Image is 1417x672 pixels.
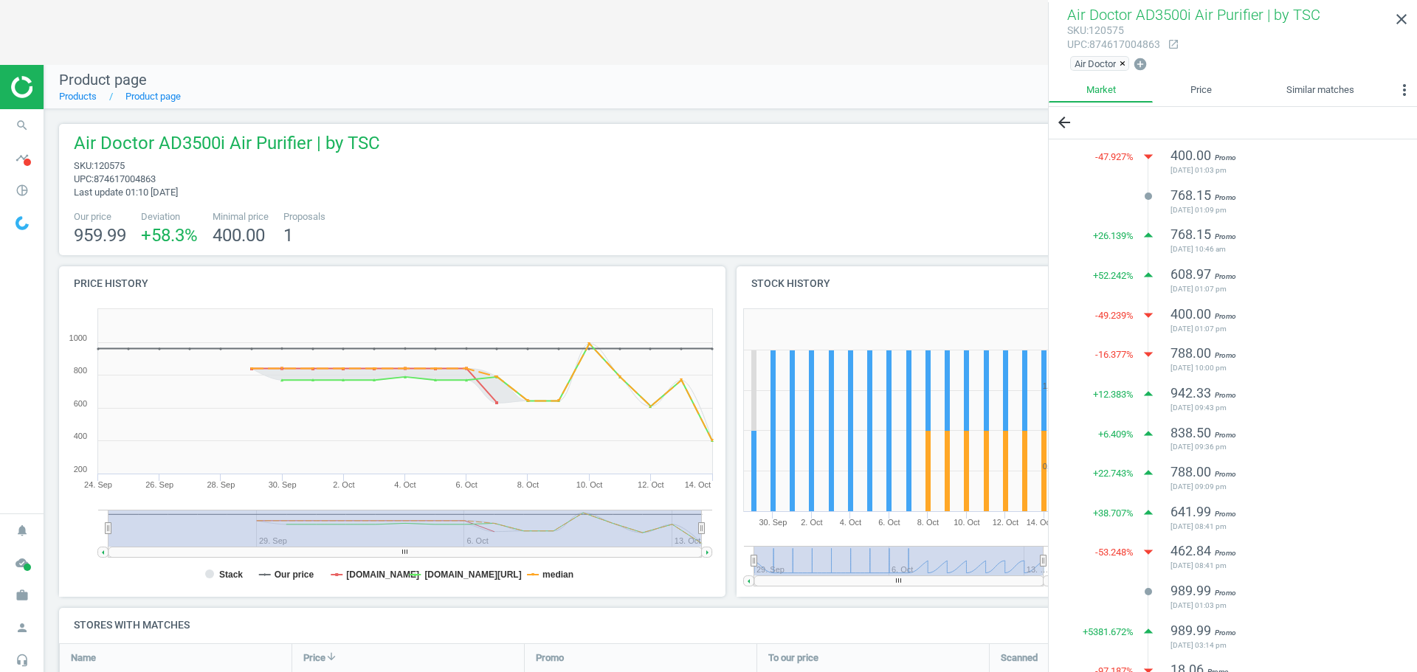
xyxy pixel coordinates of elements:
[759,518,787,527] tspan: 30. Sep
[346,569,419,580] tspan: [DOMAIN_NAME]
[71,651,96,665] span: Name
[1093,230,1134,243] span: + 26.139 %
[59,608,1402,642] h4: Stores with matches
[1042,462,1053,471] text: 0.5
[74,160,94,171] span: sku :
[1083,626,1134,639] span: + 5381.672 %
[1392,77,1417,107] button: more_vert
[1215,431,1236,439] span: Promo
[1171,165,1380,176] span: [DATE] 01:03 pm
[1026,518,1052,527] tspan: 14. Oct
[1215,272,1236,280] span: Promo
[59,91,97,102] a: Products
[8,516,36,544] i: notifications
[1171,284,1380,294] span: [DATE] 01:07 pm
[1137,423,1159,445] i: arrow_drop_up
[768,651,818,665] span: To our price
[1144,587,1153,596] i: lens
[685,480,711,489] tspan: 14. Oct
[59,266,725,301] h4: Price history
[917,518,938,527] tspan: 8. Oct
[1171,600,1380,611] span: [DATE] 01:03 pm
[94,173,156,184] span: 874617004863
[74,131,380,159] span: Air Doctor AD3500i Air Purifier | by TSC
[1215,352,1236,360] span: Promo
[1171,482,1380,492] span: [DATE] 09:09 pm
[992,518,1018,527] tspan: 12. Oct
[394,480,416,489] tspan: 4. Oct
[638,480,663,489] tspan: 12. Oct
[8,111,36,139] i: search
[69,333,87,342] text: 1000
[1144,192,1153,201] i: lens
[275,569,314,580] tspan: Our price
[1396,81,1413,99] i: more_vert
[1137,145,1159,167] i: arrow_drop_down
[1171,227,1211,243] span: 768.15
[74,399,87,408] text: 600
[878,518,900,527] tspan: 6. Oct
[1215,193,1236,201] span: Promo
[1215,550,1236,558] span: Promo
[1171,148,1211,163] span: 400.00
[542,569,573,580] tspan: median
[1171,306,1211,322] span: 400.00
[1171,583,1211,598] span: 989.99
[1042,381,1053,390] text: 1.5
[1055,114,1073,131] i: arrow_back
[1095,150,1134,164] span: -47.927 %
[1215,628,1236,637] span: Promo
[1215,470,1236,478] span: Promo
[1171,245,1380,255] span: [DATE] 10:46 am
[303,651,325,665] span: Price
[1095,547,1134,560] span: -53.248 %
[94,160,125,171] span: 120575
[145,480,173,489] tspan: 26. Sep
[1095,349,1134,362] span: -16.377 %
[1120,58,1125,69] span: ×
[74,465,87,474] text: 200
[1171,623,1211,638] span: 989.99
[84,480,112,489] tspan: 24. Sep
[1001,651,1038,665] span: Scanned
[1098,428,1134,441] span: + 6.409 %
[1171,363,1380,373] span: [DATE] 10:00 pm
[1153,77,1249,103] a: Price
[1137,344,1159,366] i: arrow_drop_down
[1171,385,1211,401] span: 942.33
[1137,541,1159,564] i: arrow_drop_down
[1137,383,1159,405] i: arrow_drop_up
[325,651,337,662] i: arrow_downward
[141,210,198,224] span: Deviation
[1249,77,1392,103] a: Similar matches
[8,581,36,609] i: work
[74,225,126,246] span: 959.99
[213,225,265,246] span: 400.00
[1137,462,1159,484] i: arrow_drop_up
[219,569,243,580] tspan: Stack
[1215,589,1236,597] span: Promo
[1171,324,1380,334] span: [DATE] 01:07 pm
[141,225,198,246] span: +58.3 %
[269,480,297,489] tspan: 30. Sep
[1171,425,1211,440] span: 838.50
[1093,269,1134,283] span: + 52.242 %
[1215,312,1236,320] span: Promo
[1171,205,1380,215] span: [DATE] 01:09 pm
[1049,77,1153,103] a: Market
[1171,443,1380,453] span: [DATE] 09:36 pm
[1215,153,1236,162] span: Promo
[1171,640,1380,651] span: [DATE] 03:14 pm
[1215,510,1236,518] span: Promo
[1137,225,1159,247] i: arrow_drop_up
[536,651,564,665] span: Promo
[839,518,861,527] tspan: 4. Oct
[1171,561,1380,572] span: [DATE] 08:41 pm
[59,71,147,89] span: Product page
[1093,467,1134,480] span: + 22.743 %
[1215,391,1236,399] span: Promo
[74,366,87,375] text: 800
[1171,544,1211,559] span: 462.84
[517,480,539,489] tspan: 8. Oct
[1171,504,1211,519] span: 641.99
